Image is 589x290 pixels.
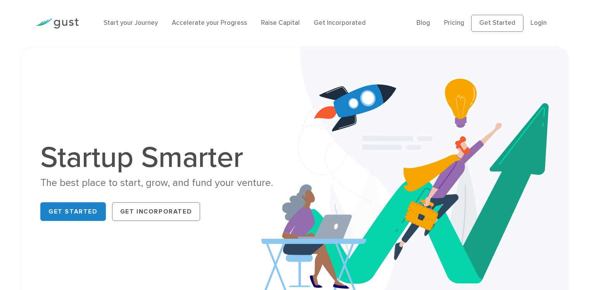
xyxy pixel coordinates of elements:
[471,15,523,32] a: Get Started
[261,19,300,27] a: Raise Capital
[35,18,79,29] img: Gust Logo
[40,176,289,190] div: The best place to start, grow, and fund your venture.
[172,19,247,27] a: Accelerate your Progress
[416,19,430,27] a: Blog
[444,19,464,27] a: Pricing
[530,19,547,27] a: Login
[104,19,158,27] a: Start your Journey
[314,19,366,27] a: Get Incorporated
[112,202,200,221] a: Get Incorporated
[40,202,106,221] a: Get Started
[40,143,289,172] h1: Startup Smarter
